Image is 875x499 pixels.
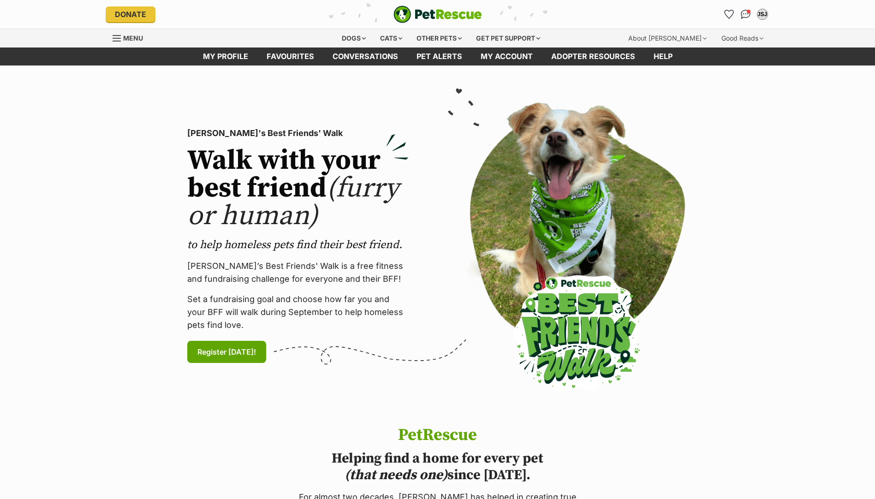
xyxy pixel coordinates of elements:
[194,48,257,65] a: My profile
[187,260,409,285] p: [PERSON_NAME]’s Best Friends' Walk is a free fitness and fundraising challenge for everyone and t...
[393,6,482,23] img: logo-e224e6f780fb5917bec1dbf3a21bbac754714ae5b6737aabdf751b685950b380.svg
[471,48,542,65] a: My account
[738,7,753,22] a: Conversations
[393,6,482,23] a: PetRescue
[187,127,409,140] p: [PERSON_NAME]'s Best Friends' Walk
[335,29,372,48] div: Dogs
[755,7,770,22] button: My account
[345,466,447,484] i: (that needs one)
[106,6,155,22] a: Donate
[758,10,767,19] div: JSJ
[374,29,409,48] div: Cats
[187,171,399,233] span: (furry or human)
[715,29,770,48] div: Good Reads
[296,450,580,483] h2: Helping find a home for every pet since [DATE].
[123,34,143,42] span: Menu
[410,29,468,48] div: Other pets
[187,293,409,332] p: Set a fundraising goal and choose how far you and your BFF will walk during September to help hom...
[187,341,266,363] a: Register [DATE]!
[741,10,750,19] img: chat-41dd97257d64d25036548639549fe6c8038ab92f7586957e7f3b1b290dea8141.svg
[197,346,256,357] span: Register [DATE]!
[644,48,682,65] a: Help
[323,48,407,65] a: conversations
[113,29,149,46] a: Menu
[722,7,770,22] ul: Account quick links
[470,29,547,48] div: Get pet support
[407,48,471,65] a: Pet alerts
[257,48,323,65] a: Favourites
[187,238,409,252] p: to help homeless pets find their best friend.
[542,48,644,65] a: Adopter resources
[622,29,713,48] div: About [PERSON_NAME]
[187,147,409,230] h2: Walk with your best friend
[296,426,580,445] h1: PetRescue
[722,7,737,22] a: Favourites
